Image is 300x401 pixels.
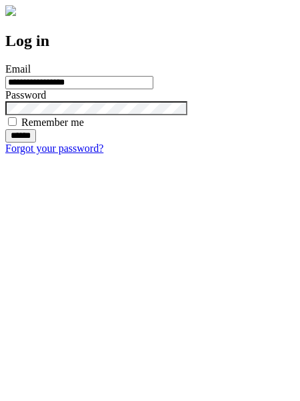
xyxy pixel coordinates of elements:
[5,5,16,16] img: logo-4e3dc11c47720685a147b03b5a06dd966a58ff35d612b21f08c02c0306f2b779.png
[21,117,84,128] label: Remember me
[5,143,103,154] a: Forgot your password?
[5,63,31,75] label: Email
[5,89,46,101] label: Password
[5,32,295,50] h2: Log in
